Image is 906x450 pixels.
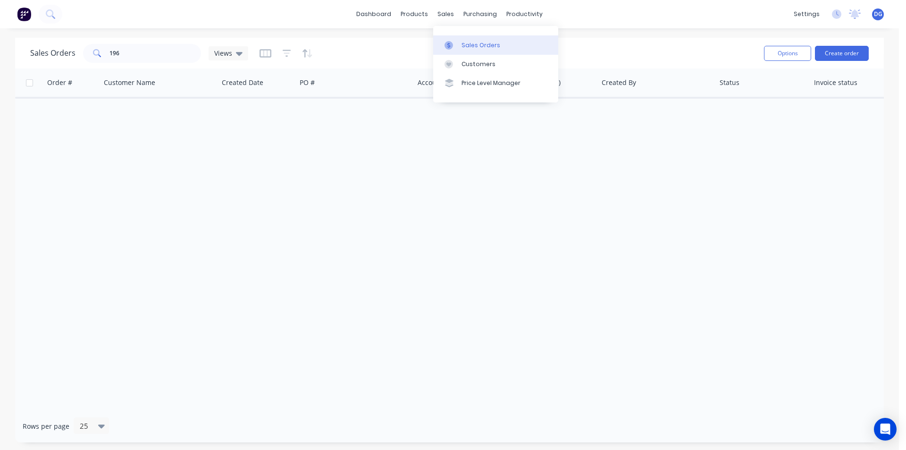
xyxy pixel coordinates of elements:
a: Sales Orders [433,35,558,54]
div: Open Intercom Messenger [874,418,897,441]
span: Rows per page [23,422,69,431]
input: Search... [109,44,201,63]
div: purchasing [459,7,502,21]
div: Customers [461,60,495,68]
span: Views [214,48,232,58]
a: Customers [433,55,558,74]
button: Create order [815,46,869,61]
a: dashboard [352,7,396,21]
h1: Sales Orders [30,49,75,58]
img: Factory [17,7,31,21]
div: Invoice status [814,78,857,87]
div: sales [433,7,459,21]
div: Status [720,78,739,87]
a: Price Level Manager [433,74,558,93]
div: Order # [47,78,72,87]
span: DG [874,10,882,18]
div: settings [789,7,824,21]
div: productivity [502,7,547,21]
div: Created Date [222,78,263,87]
div: Price Level Manager [461,79,520,87]
button: Options [764,46,811,61]
div: Accounting Order # [418,78,480,87]
div: Created By [602,78,636,87]
div: Sales Orders [461,41,500,50]
div: products [396,7,433,21]
div: Customer Name [104,78,155,87]
div: PO # [300,78,315,87]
